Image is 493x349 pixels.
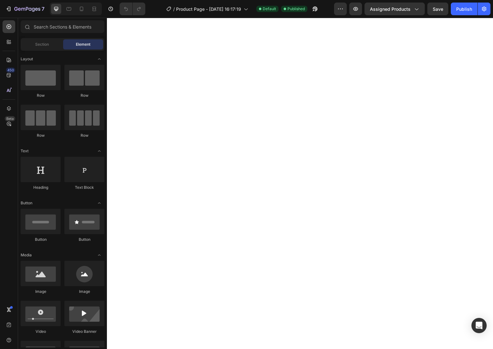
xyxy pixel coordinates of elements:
[64,133,104,138] div: Row
[21,93,61,98] div: Row
[21,148,29,154] span: Text
[365,3,425,15] button: Assigned Products
[176,6,241,12] span: Product Page - [DATE] 16:17:19
[94,54,104,64] span: Toggle open
[263,6,276,12] span: Default
[94,198,104,208] span: Toggle open
[21,329,61,334] div: Video
[21,289,61,294] div: Image
[5,116,15,121] div: Beta
[64,237,104,242] div: Button
[21,252,32,258] span: Media
[21,185,61,190] div: Heading
[173,6,175,12] span: /
[451,3,477,15] button: Publish
[120,3,145,15] div: Undo/Redo
[427,3,448,15] button: Save
[64,93,104,98] div: Row
[287,6,305,12] span: Published
[21,200,32,206] span: Button
[107,18,493,349] iframe: Design area
[42,5,44,13] p: 7
[64,185,104,190] div: Text Block
[94,250,104,260] span: Toggle open
[94,146,104,156] span: Toggle open
[21,237,61,242] div: Button
[471,318,487,333] div: Open Intercom Messenger
[76,42,90,47] span: Element
[35,42,49,47] span: Section
[456,6,472,12] div: Publish
[64,289,104,294] div: Image
[3,3,47,15] button: 7
[370,6,411,12] span: Assigned Products
[21,56,33,62] span: Layout
[6,68,15,73] div: 450
[21,20,104,33] input: Search Sections & Elements
[433,6,443,12] span: Save
[21,133,61,138] div: Row
[64,329,104,334] div: Video Banner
